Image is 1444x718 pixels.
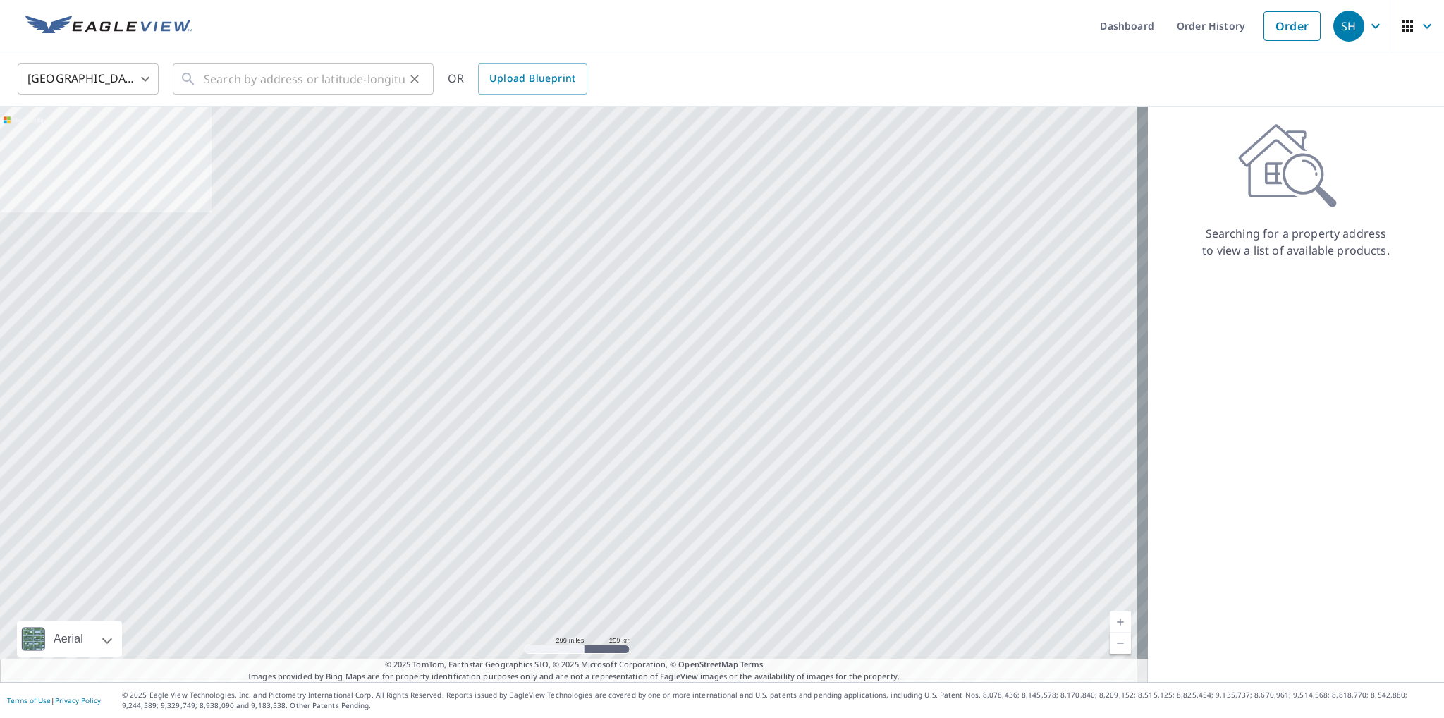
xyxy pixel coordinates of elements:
a: Privacy Policy [55,695,101,705]
a: Terms of Use [7,695,51,705]
input: Search by address or latitude-longitude [204,59,405,99]
img: EV Logo [25,16,192,37]
div: [GEOGRAPHIC_DATA] [18,59,159,99]
div: OR [448,63,587,95]
span: Upload Blueprint [489,70,575,87]
div: Aerial [17,621,122,657]
p: © 2025 Eagle View Technologies, Inc. and Pictometry International Corp. All Rights Reserved. Repo... [122,690,1437,711]
a: Upload Blueprint [478,63,587,95]
div: Aerial [49,621,87,657]
a: OpenStreetMap [678,659,738,669]
a: Order [1263,11,1321,41]
button: Clear [405,69,424,89]
p: Searching for a property address to view a list of available products. [1201,225,1390,259]
span: © 2025 TomTom, Earthstar Geographics SIO, © 2025 Microsoft Corporation, © [385,659,764,671]
a: Current Level 5, Zoom In [1110,611,1131,633]
a: Terms [740,659,764,669]
a: Current Level 5, Zoom Out [1110,633,1131,654]
div: SH [1333,11,1364,42]
p: | [7,696,101,705]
